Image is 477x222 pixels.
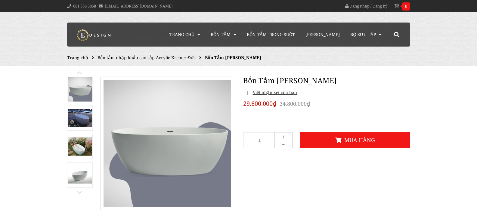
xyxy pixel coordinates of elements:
[274,139,293,148] button: -
[274,132,293,141] button: +
[169,32,194,37] span: Trang chủ
[402,2,410,11] span: 0
[67,55,88,60] a: Trang chủ
[205,55,261,60] span: Bồn Tắm [PERSON_NAME]
[243,99,277,108] span: 29.600.000₫
[300,132,410,148] button: Mua hàng
[68,77,92,102] img: Bồn Tắm Darwin Kreiner
[246,90,249,95] span: |
[301,23,344,47] a: [PERSON_NAME]
[305,32,340,37] span: [PERSON_NAME]
[68,137,92,156] img: Bồn Tắm Darwin Kreiner
[101,77,234,210] img: Bồn Tắm Darwin Kreiner
[68,166,92,184] img: Bồn Tắm Darwin Kreiner
[350,32,376,37] span: Bộ Sưu Tập
[98,55,196,60] a: Bồn tắm nhập khẩu cao cấp Acrylic Kreiner Đức
[73,3,96,9] a: 081 886 5858
[105,3,173,9] a: [EMAIL_ADDRESS][DOMAIN_NAME]
[211,32,231,37] span: Bồn Tắm
[68,109,92,127] img: Bồn Tắm Nhập Khẩu Darwin
[242,23,299,47] a: Bồn Tắm Trong Suốt
[243,75,410,86] h1: Bồn Tắm [PERSON_NAME]
[206,23,241,47] a: Bồn Tắm
[346,23,386,47] a: Bộ Sưu Tập
[250,90,297,95] span: Viết nhận xét của bạn
[165,23,205,47] a: Trang chủ
[370,3,372,9] span: /
[280,100,310,107] del: 34.800.000₫
[72,29,117,41] img: logo Kreiner Germany - Edesign Interior
[247,32,295,37] span: Bồn Tắm Trong Suốt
